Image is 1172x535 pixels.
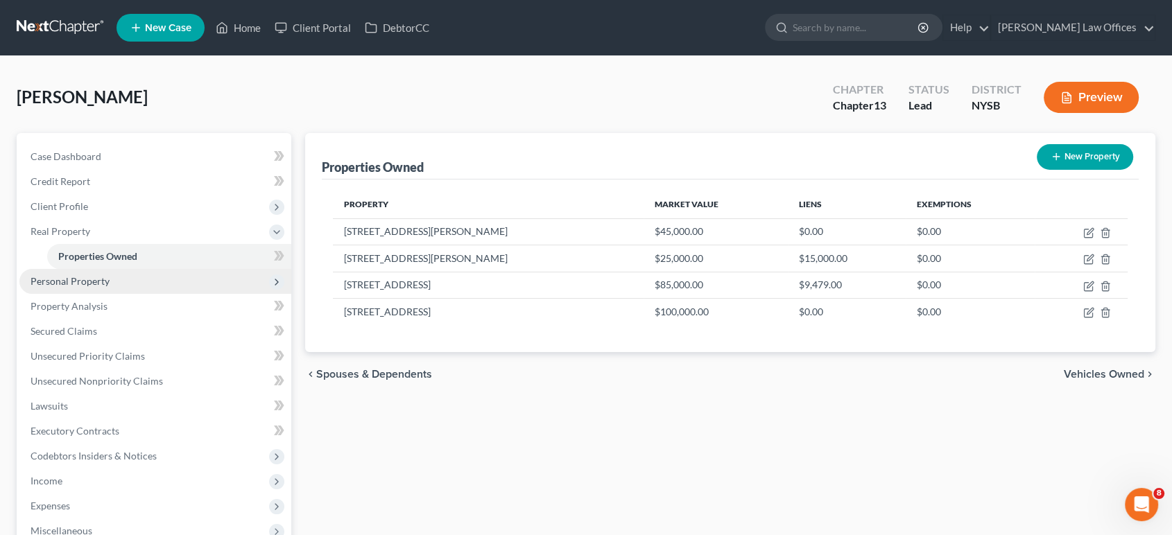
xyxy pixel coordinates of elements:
[972,82,1022,98] div: District
[793,15,920,40] input: Search by name...
[1044,82,1139,113] button: Preview
[19,319,291,344] a: Secured Claims
[322,159,424,175] div: Properties Owned
[788,298,906,324] td: $0.00
[47,244,291,269] a: Properties Owned
[788,245,906,272] td: $15,000.00
[19,294,291,319] a: Property Analysis
[268,15,358,40] a: Client Portal
[19,394,291,419] a: Lawsuits
[31,425,119,437] span: Executory Contracts
[31,200,88,212] span: Client Profile
[906,191,1035,218] th: Exemptions
[788,191,906,218] th: Liens
[788,218,906,245] td: $0.00
[906,245,1035,272] td: $0.00
[31,475,62,486] span: Income
[644,272,788,298] td: $85,000.00
[31,150,101,162] span: Case Dashboard
[19,169,291,194] a: Credit Report
[19,369,291,394] a: Unsecured Nonpriority Claims
[19,144,291,169] a: Case Dashboard
[972,98,1022,114] div: NYSB
[31,175,90,187] span: Credit Report
[333,245,644,272] td: [STREET_ADDRESS][PERSON_NAME]
[644,191,788,218] th: Market Value
[1037,144,1133,170] button: New Property
[1064,369,1144,380] span: Vehicles Owned
[31,375,163,387] span: Unsecured Nonpriority Claims
[31,500,70,511] span: Expenses
[908,82,949,98] div: Status
[333,298,644,324] td: [STREET_ADDRESS]
[316,369,432,380] span: Spouses & Dependents
[644,245,788,272] td: $25,000.00
[145,23,191,33] span: New Case
[19,419,291,444] a: Executory Contracts
[209,15,268,40] a: Home
[333,191,644,218] th: Property
[1153,488,1164,499] span: 8
[833,98,886,114] div: Chapter
[333,218,644,245] td: [STREET_ADDRESS][PERSON_NAME]
[1125,488,1158,521] iframe: Intercom live chat
[644,298,788,324] td: $100,000.00
[906,298,1035,324] td: $0.00
[305,369,432,380] button: chevron_left Spouses & Dependents
[906,272,1035,298] td: $0.00
[31,450,157,462] span: Codebtors Insiders & Notices
[305,369,316,380] i: chevron_left
[358,15,436,40] a: DebtorCC
[788,272,906,298] td: $9,479.00
[333,272,644,298] td: [STREET_ADDRESS]
[874,98,886,112] span: 13
[31,225,90,237] span: Real Property
[908,98,949,114] div: Lead
[906,218,1035,245] td: $0.00
[1064,369,1155,380] button: Vehicles Owned chevron_right
[31,300,107,312] span: Property Analysis
[31,275,110,287] span: Personal Property
[17,87,148,107] span: [PERSON_NAME]
[58,250,137,262] span: Properties Owned
[1144,369,1155,380] i: chevron_right
[991,15,1155,40] a: [PERSON_NAME] Law Offices
[31,325,97,337] span: Secured Claims
[943,15,990,40] a: Help
[31,350,145,362] span: Unsecured Priority Claims
[31,400,68,412] span: Lawsuits
[19,344,291,369] a: Unsecured Priority Claims
[644,218,788,245] td: $45,000.00
[833,82,886,98] div: Chapter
